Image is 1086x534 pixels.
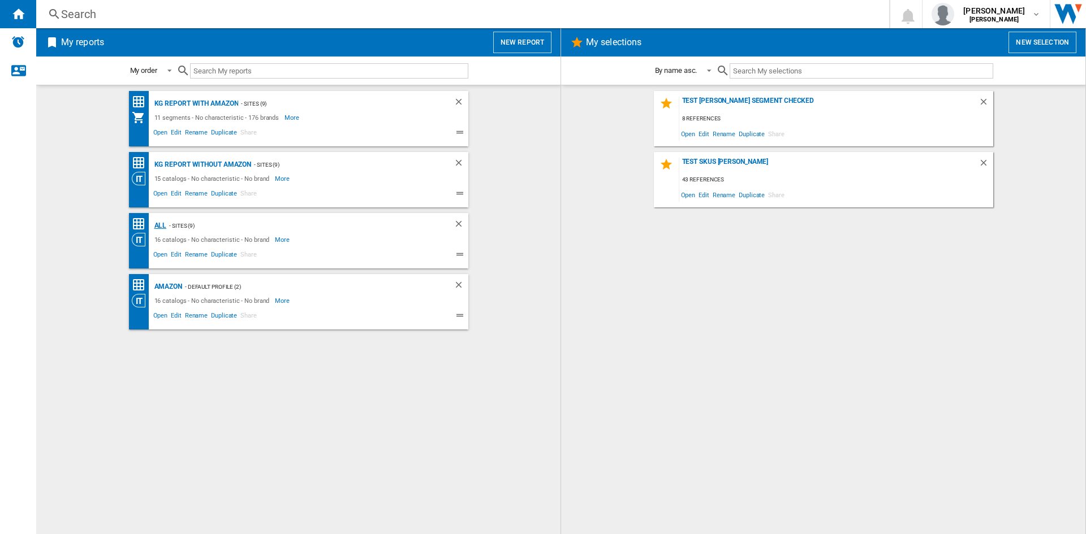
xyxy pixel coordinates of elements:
[679,158,979,173] div: test SKUs [PERSON_NAME]
[209,188,239,202] span: Duplicate
[166,219,430,233] div: - sites (9)
[190,63,468,79] input: Search My reports
[730,63,993,79] input: Search My selections
[169,249,183,263] span: Edit
[766,126,786,141] span: Share
[11,35,25,49] img: alerts-logo.svg
[132,217,152,231] div: Price Matrix
[152,294,275,307] div: 16 catalogs - No characteristic - No brand
[132,111,152,124] div: My Assortment
[979,97,993,112] div: Delete
[152,249,170,263] span: Open
[275,294,291,307] span: More
[239,249,258,263] span: Share
[969,16,1019,23] b: [PERSON_NAME]
[275,172,291,185] span: More
[1009,32,1076,53] button: New selection
[209,127,239,141] span: Duplicate
[169,127,183,141] span: Edit
[454,280,468,294] div: Delete
[275,233,291,246] span: More
[584,32,644,53] h2: My selections
[183,310,209,324] span: Rename
[238,97,430,111] div: - sites (9)
[169,310,183,324] span: Edit
[130,66,157,75] div: My order
[963,5,1025,16] span: [PERSON_NAME]
[152,280,182,294] div: AMAZON
[454,158,468,172] div: Delete
[679,173,993,187] div: 43 references
[679,97,979,112] div: test [PERSON_NAME] segment checked
[493,32,551,53] button: New report
[152,97,239,111] div: KG Report with Amazon
[152,172,275,185] div: 15 catalogs - No characteristic - No brand
[454,219,468,233] div: Delete
[737,126,766,141] span: Duplicate
[285,111,301,124] span: More
[251,158,430,172] div: - sites (9)
[152,127,170,141] span: Open
[152,310,170,324] span: Open
[132,172,152,185] div: Category View
[737,187,766,202] span: Duplicate
[61,6,860,22] div: Search
[454,97,468,111] div: Delete
[183,188,209,202] span: Rename
[152,219,167,233] div: ALL
[655,66,697,75] div: By name asc.
[152,188,170,202] span: Open
[132,233,152,246] div: Category View
[697,187,711,202] span: Edit
[239,188,258,202] span: Share
[697,126,711,141] span: Edit
[239,310,258,324] span: Share
[132,278,152,292] div: Price Matrix
[183,127,209,141] span: Rename
[182,280,431,294] div: - Default profile (2)
[679,112,993,126] div: 8 references
[169,188,183,202] span: Edit
[132,294,152,307] div: Category View
[979,158,993,173] div: Delete
[132,156,152,170] div: Price Matrix
[152,233,275,246] div: 16 catalogs - No characteristic - No brand
[711,126,737,141] span: Rename
[209,310,239,324] span: Duplicate
[59,32,106,53] h2: My reports
[679,126,697,141] span: Open
[932,3,954,25] img: profile.jpg
[209,249,239,263] span: Duplicate
[239,127,258,141] span: Share
[711,187,737,202] span: Rename
[152,111,285,124] div: 11 segments - No characteristic - 176 brands
[766,187,786,202] span: Share
[152,158,252,172] div: KG Report without Amazon
[132,95,152,109] div: Price Matrix
[183,249,209,263] span: Rename
[679,187,697,202] span: Open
